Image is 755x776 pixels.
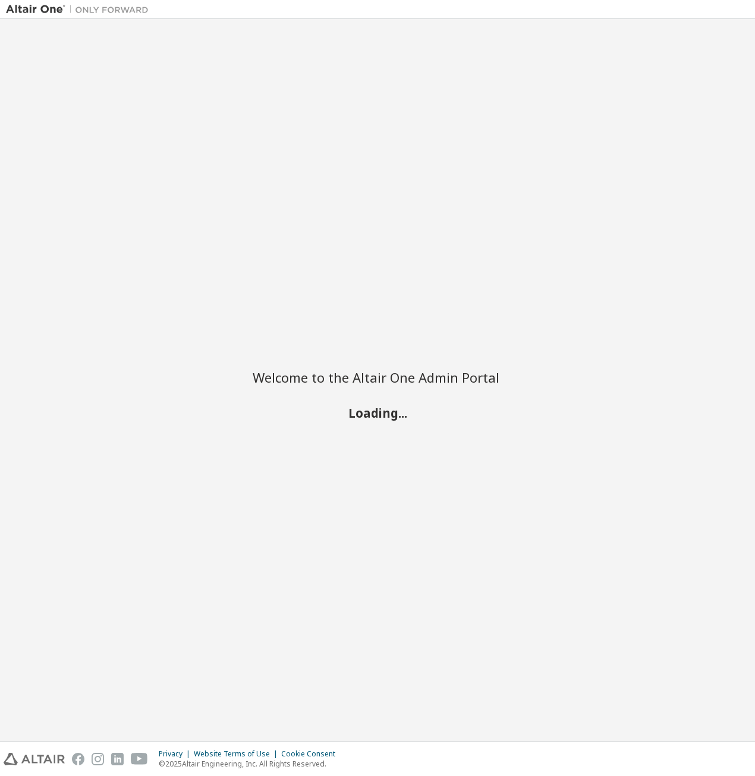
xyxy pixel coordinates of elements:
img: facebook.svg [72,753,84,765]
img: altair_logo.svg [4,753,65,765]
p: © 2025 Altair Engineering, Inc. All Rights Reserved. [159,759,342,769]
div: Website Terms of Use [194,749,281,759]
h2: Welcome to the Altair One Admin Portal [253,369,502,386]
img: youtube.svg [131,753,148,765]
img: linkedin.svg [111,753,124,765]
h2: Loading... [253,405,502,421]
img: instagram.svg [92,753,104,765]
img: Altair One [6,4,155,15]
div: Cookie Consent [281,749,342,759]
div: Privacy [159,749,194,759]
